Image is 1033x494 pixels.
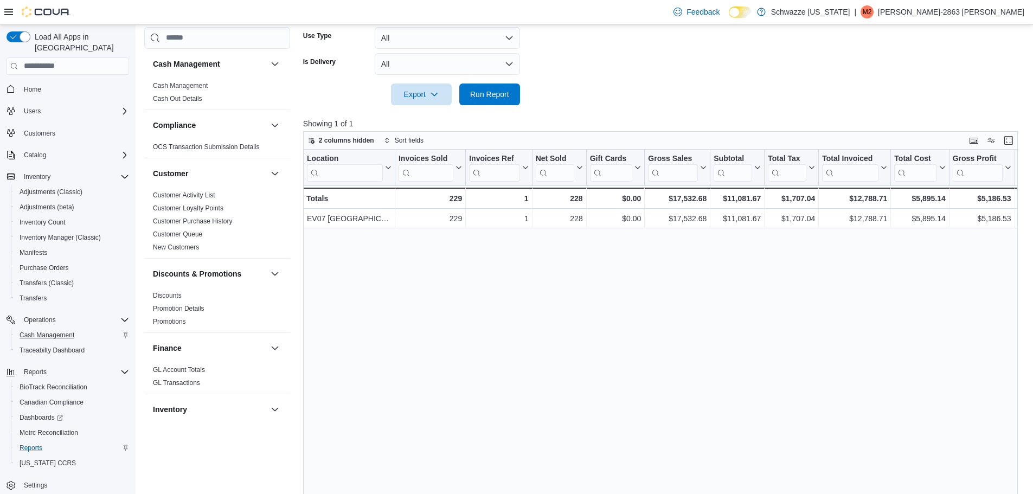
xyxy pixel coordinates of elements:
span: Adjustments (beta) [15,201,129,214]
a: Metrc Reconciliation [15,426,82,439]
a: Reports [15,441,47,454]
button: Run Report [459,84,520,105]
div: Location [307,153,383,181]
span: Customers [24,129,55,138]
span: Operations [24,316,56,324]
button: Reports [20,365,51,378]
a: Adjustments (Classic) [15,185,87,198]
a: Home [20,83,46,96]
span: Export [397,84,445,105]
span: Home [24,85,41,94]
div: Invoices Ref [469,153,519,181]
button: [US_STATE] CCRS [11,455,133,471]
button: Compliance [153,120,266,131]
div: $5,186.53 [953,192,1011,205]
h3: Discounts & Promotions [153,268,241,279]
a: Inventory Count [15,216,70,229]
button: Canadian Compliance [11,395,133,410]
a: Promotion Details [153,305,204,312]
a: Customers [20,127,60,140]
div: Cash Management [144,79,290,110]
button: Inventory [268,403,281,416]
button: Finance [268,342,281,355]
div: Total Tax [768,153,806,164]
a: Customer Purchase History [153,217,233,225]
span: Purchase Orders [15,261,129,274]
button: All [375,27,520,49]
a: Inventory Manager (Classic) [15,231,105,244]
span: Transfers [15,292,129,305]
a: Customer Queue [153,230,202,238]
span: Run Report [470,89,509,100]
button: Invoices Sold [399,153,462,181]
span: Customer Queue [153,230,202,239]
button: Settings [2,477,133,493]
div: Subtotal [714,153,752,181]
button: Operations [2,312,133,328]
p: Showing 1 of 1 [303,118,1025,129]
div: Subtotal [714,153,752,164]
a: BioTrack Reconciliation [15,381,92,394]
span: Transfers (Classic) [15,277,129,290]
a: Cash Out Details [153,95,202,102]
span: Settings [20,478,129,492]
span: BioTrack Reconciliation [15,381,129,394]
button: Traceabilty Dashboard [11,343,133,358]
span: BioTrack Reconciliation [20,383,87,392]
button: Reports [2,364,133,380]
button: Subtotal [714,153,761,181]
div: Location [307,153,383,164]
div: $17,532.68 [648,212,707,225]
button: Gift Cards [589,153,641,181]
button: Total Cost [894,153,945,181]
button: Inventory [2,169,133,184]
a: [US_STATE] CCRS [15,457,80,470]
div: Discounts & Promotions [144,289,290,332]
span: GL Account Totals [153,365,205,374]
div: 1 [469,192,528,205]
span: Cash Management [20,331,74,339]
div: Total Cost [894,153,936,164]
span: Manifests [20,248,47,257]
a: Dashboards [11,410,133,425]
div: Invoices Ref [469,153,519,164]
h3: Inventory [153,404,187,415]
span: Reports [15,441,129,454]
div: Totals [306,192,392,205]
button: Compliance [268,119,281,132]
span: Dashboards [15,411,129,424]
button: Cash Management [11,328,133,343]
div: Total Cost [894,153,936,181]
a: Discounts [153,292,182,299]
div: 229 [399,192,462,205]
span: Operations [20,313,129,326]
button: Home [2,81,133,97]
h3: Compliance [153,120,196,131]
span: Canadian Compliance [20,398,84,407]
label: Is Delivery [303,57,336,66]
span: Inventory [24,172,50,181]
span: 2 columns hidden [319,136,374,145]
span: Purchase Orders [20,264,69,272]
span: [US_STATE] CCRS [20,459,76,467]
button: Customer [268,167,281,180]
div: $12,788.71 [822,192,887,205]
button: Enter fullscreen [1002,134,1015,147]
button: Inventory Count [11,215,133,230]
a: Cash Management [153,82,208,89]
span: Users [20,105,129,118]
div: Invoices Sold [399,153,453,164]
span: GL Transactions [153,378,200,387]
button: Keyboard shortcuts [967,134,980,147]
span: M2 [863,5,872,18]
button: Location [307,153,392,181]
div: Invoices Sold [399,153,453,181]
button: Transfers (Classic) [11,275,133,291]
a: Customer Loyalty Points [153,204,223,212]
button: Users [2,104,133,119]
label: Use Type [303,31,331,40]
a: Adjustments (beta) [15,201,79,214]
span: Users [24,107,41,116]
div: Net Sold [535,153,574,181]
button: Net Sold [535,153,582,181]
